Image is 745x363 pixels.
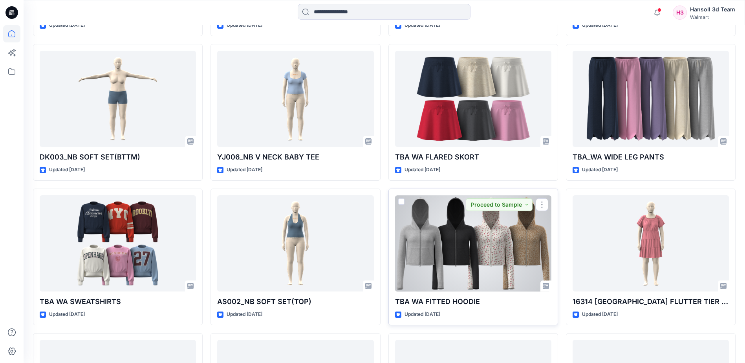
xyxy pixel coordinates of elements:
p: Updated [DATE] [227,310,262,319]
p: Updated [DATE] [227,21,262,29]
p: Updated [DATE] [227,166,262,174]
a: TBA_WA WIDE LEG PANTS [573,51,729,147]
p: Updated [DATE] [582,310,618,319]
a: DK003_NB SOFT SET(BTTM) [40,51,196,147]
p: Updated [DATE] [582,21,618,29]
a: AS002_NB SOFT SET(TOP) [217,195,373,291]
div: H3 [673,5,687,20]
p: Updated [DATE] [582,166,618,174]
p: Updated [DATE] [49,21,85,29]
p: Updated [DATE] [405,310,440,319]
p: TBA WA SWEATSHIRTS [40,296,196,307]
a: TBA WA FLARED SKORT [395,51,551,147]
p: TBA WA FITTED HOODIE [395,296,551,307]
p: TBA WA FLARED SKORT [395,152,551,163]
p: Updated [DATE] [49,166,85,174]
div: Walmart [690,14,735,20]
p: Updated [DATE] [405,166,440,174]
a: TBA WA SWEATSHIRTS [40,195,196,291]
a: TBA WA FITTED HOODIE [395,195,551,291]
p: 16314 [GEOGRAPHIC_DATA] FLUTTER TIER DRESS MINI INT [573,296,729,307]
p: TBA_WA WIDE LEG PANTS [573,152,729,163]
div: Hansoll 3d Team [690,5,735,14]
p: Updated [DATE] [405,21,440,29]
a: 16314 TT SQUARE NECK FLUTTER TIER DRESS MINI INT [573,195,729,291]
p: YJ006_NB V NECK BABY TEE [217,152,373,163]
p: DK003_NB SOFT SET(BTTM) [40,152,196,163]
p: AS002_NB SOFT SET(TOP) [217,296,373,307]
p: Updated [DATE] [49,310,85,319]
a: YJ006_NB V NECK BABY TEE [217,51,373,147]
